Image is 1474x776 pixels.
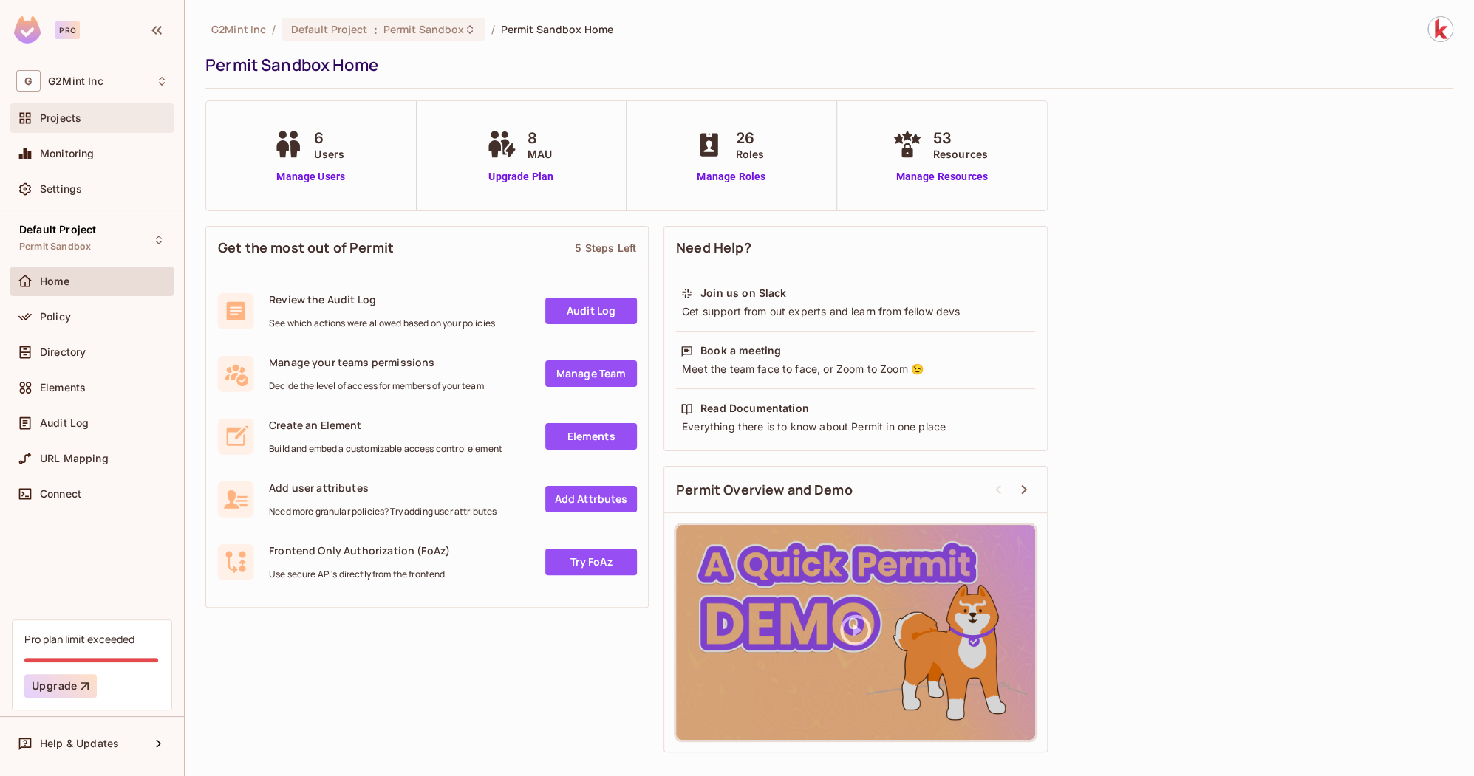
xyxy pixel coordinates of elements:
img: SReyMgAAAABJRU5ErkJggg== [14,16,41,44]
a: Audit Log [545,298,637,324]
span: : [372,24,378,35]
li: / [491,22,494,36]
span: See which actions were allowed based on your policies [269,317,495,329]
span: Need Help? [676,238,751,257]
a: Manage Team [545,360,637,387]
span: Permit Sandbox Home [501,22,614,36]
span: Resources [933,146,988,162]
span: Frontend Only Authorization (FoAz) [269,543,450,557]
a: Try FoAz [545,549,637,575]
span: MAU [528,146,552,162]
div: Read Documentation [700,401,809,416]
span: 6 [314,127,344,149]
span: 8 [528,127,552,149]
a: Upgrade Plan [483,169,559,185]
span: G [16,70,41,92]
a: Elements [545,423,637,450]
span: Elements [40,382,86,394]
span: Decide the level of access for members of your team [269,380,484,392]
a: Add Attrbutes [545,486,637,512]
span: 26 [735,127,764,149]
span: Get the most out of Permit [218,238,394,257]
span: Permit Sandbox [19,241,91,253]
div: Get support from out experts and learn from fellow devs [680,304,1031,319]
span: Home [40,275,70,287]
span: URL Mapping [40,453,109,464]
img: Klajdi Zmalaj [1428,17,1453,41]
span: Policy [40,311,71,323]
span: Default Project [290,22,367,36]
span: Permit Overview and Demo [676,481,853,499]
span: Default Project [19,224,96,236]
span: Create an Element [269,418,502,432]
div: Permit Sandbox Home [205,54,1446,76]
span: Connect [40,488,81,500]
span: Settings [40,183,82,195]
div: Pro plan limit exceeded [24,632,134,646]
div: Join us on Slack [700,286,786,301]
a: Manage Roles [691,169,771,185]
span: Permit Sandbox [383,22,465,36]
div: Pro [55,21,80,39]
span: Directory [40,346,86,358]
span: Need more granular policies? Try adding user attributes [269,506,497,518]
span: 53 [933,127,988,149]
div: Book a meeting [700,343,781,358]
a: Manage Resources [889,169,995,185]
a: Manage Users [270,169,352,185]
span: Manage your teams permissions [269,355,484,369]
div: Everything there is to know about Permit in one place [680,419,1031,434]
span: Users [314,146,344,162]
span: Build and embed a customizable access control element [269,443,502,455]
span: Monitoring [40,148,95,159]
div: Meet the team face to face, or Zoom to Zoom 😉 [680,362,1031,377]
span: Review the Audit Log [269,292,495,306]
li: / [272,22,276,36]
span: Roles [735,146,764,162]
button: Upgrade [24,674,97,698]
div: 5 Steps Left [575,241,636,255]
span: Projects [40,112,81,124]
span: Add user attributes [269,481,497,495]
span: the active workspace [211,22,266,36]
span: Audit Log [40,417,89,429]
span: Workspace: G2Mint Inc [48,75,103,87]
span: Use secure API's directly from the frontend [269,569,450,580]
span: Help & Updates [40,738,119,749]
